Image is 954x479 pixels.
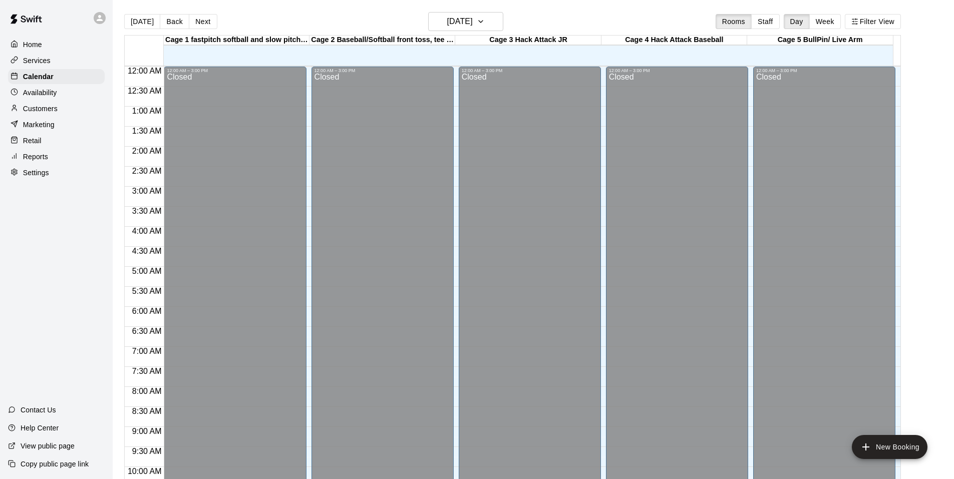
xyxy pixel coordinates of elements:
span: 1:00 AM [130,107,164,115]
span: 3:00 AM [130,187,164,195]
a: Availability [8,85,105,100]
button: [DATE] [428,12,503,31]
p: Settings [23,168,49,178]
p: Reports [23,152,48,162]
div: Cage 2 Baseball/Softball front toss, tee work , No Machine [309,36,455,45]
div: Cage 5 BullPin/ Live Arm [747,36,893,45]
a: Marketing [8,117,105,132]
button: Back [160,14,189,29]
span: 7:30 AM [130,367,164,375]
p: Contact Us [21,405,56,415]
span: 7:00 AM [130,347,164,355]
a: Calendar [8,69,105,84]
a: Retail [8,133,105,148]
p: Copy public page link [21,459,89,469]
h6: [DATE] [447,15,473,29]
p: Home [23,40,42,50]
span: 2:30 AM [130,167,164,175]
button: [DATE] [124,14,160,29]
span: 4:00 AM [130,227,164,235]
button: Staff [751,14,780,29]
span: 6:30 AM [130,327,164,335]
button: Next [189,14,217,29]
span: 2:00 AM [130,147,164,155]
p: Availability [23,88,57,98]
span: 5:30 AM [130,287,164,295]
div: Cage 1 fastpitch softball and slow pitch softball [164,36,309,45]
span: 3:30 AM [130,207,164,215]
div: Cage 4 Hack Attack Baseball [601,36,747,45]
div: 12:00 AM – 3:00 PM [314,68,451,73]
div: 12:00 AM – 3:00 PM [756,68,892,73]
span: 4:30 AM [130,247,164,255]
span: 9:00 AM [130,427,164,435]
a: Services [8,53,105,68]
button: Rooms [716,14,752,29]
span: 6:00 AM [130,307,164,315]
div: 12:00 AM – 3:00 PM [462,68,598,73]
span: 8:30 AM [130,407,164,415]
button: add [852,435,927,459]
a: Settings [8,165,105,180]
span: 1:30 AM [130,127,164,135]
p: Customers [23,104,58,114]
button: Day [784,14,810,29]
span: 9:30 AM [130,447,164,455]
p: Marketing [23,120,55,130]
div: 12:00 AM – 3:00 PM [609,68,745,73]
a: Reports [8,149,105,164]
span: 10:00 AM [125,467,164,475]
div: 12:00 AM – 3:00 PM [167,68,303,73]
button: Week [809,14,841,29]
p: View public page [21,441,75,451]
a: Home [8,37,105,52]
p: Retail [23,136,42,146]
div: Cage 3 Hack Attack JR [455,36,601,45]
span: 12:00 AM [125,67,164,75]
span: 12:30 AM [125,87,164,95]
span: 8:00 AM [130,387,164,395]
p: Help Center [21,423,59,433]
button: Filter View [845,14,901,29]
span: 5:00 AM [130,267,164,275]
p: Services [23,56,51,66]
a: Customers [8,101,105,116]
p: Calendar [23,72,54,82]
